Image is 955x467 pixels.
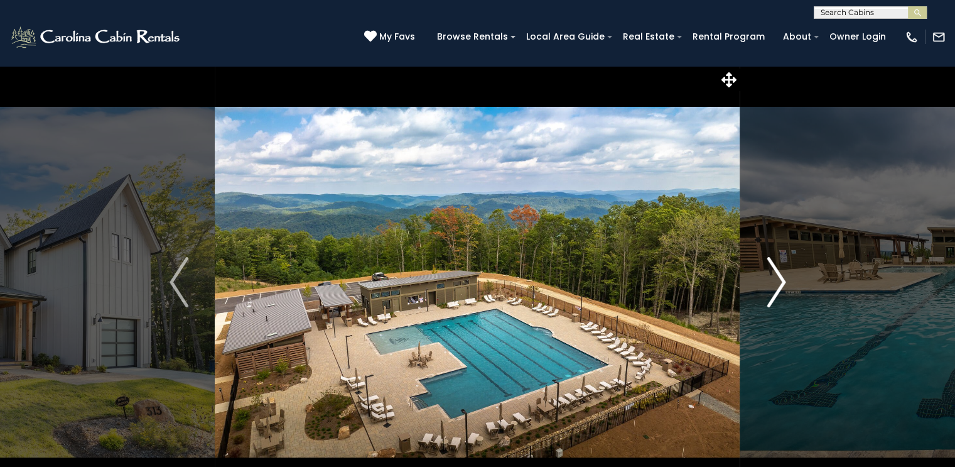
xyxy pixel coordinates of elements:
[905,30,919,44] img: phone-regular-white.png
[379,30,415,43] span: My Favs
[9,25,183,50] img: White-1-2.png
[823,27,892,47] a: Owner Login
[767,257,785,307] img: arrow
[520,27,611,47] a: Local Area Guide
[932,30,946,44] img: mail-regular-white.png
[617,27,681,47] a: Real Estate
[170,257,188,307] img: arrow
[777,27,817,47] a: About
[686,27,771,47] a: Rental Program
[364,30,418,44] a: My Favs
[431,27,514,47] a: Browse Rentals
